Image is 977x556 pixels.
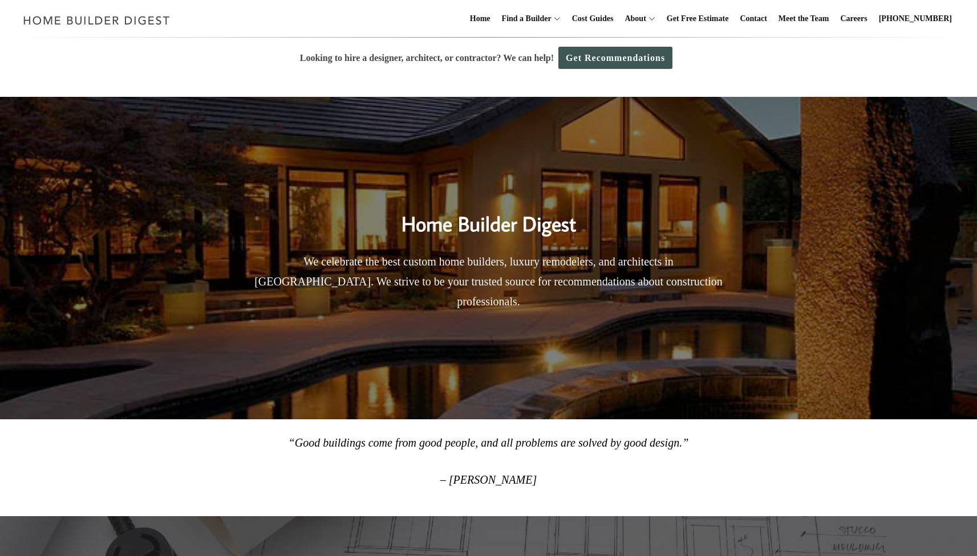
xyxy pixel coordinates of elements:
[246,188,731,239] h2: Home Builder Digest
[874,1,956,37] a: [PHONE_NUMBER]
[620,1,646,37] a: About
[567,1,618,37] a: Cost Guides
[662,1,733,37] a: Get Free Estimate
[497,1,552,37] a: Find a Builder
[465,1,495,37] a: Home
[440,473,537,486] em: – [PERSON_NAME]
[246,252,731,312] p: We celebrate the best custom home builders, luxury remodelers, and architects in [GEOGRAPHIC_DATA...
[774,1,834,37] a: Meet the Team
[836,1,872,37] a: Careers
[735,1,771,37] a: Contact
[558,47,672,69] a: Get Recommendations
[289,436,689,449] em: “Good buildings come from good people, and all problems are solved by good design.”
[18,9,175,31] img: Home Builder Digest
